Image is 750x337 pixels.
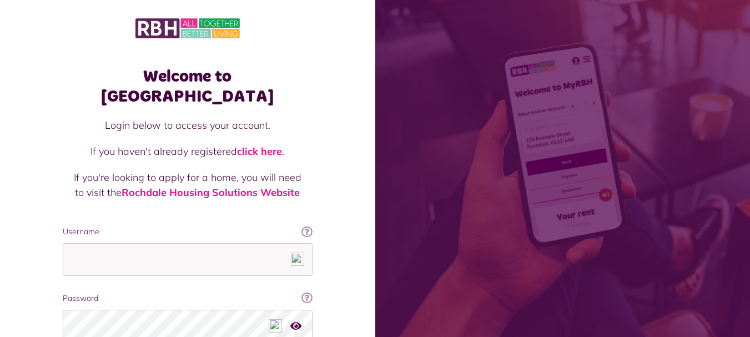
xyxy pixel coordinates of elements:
label: Password [63,293,313,304]
a: click here [237,145,282,158]
img: npw-badge-icon-locked.svg [269,319,282,333]
img: MyRBH [135,17,240,40]
p: If you haven't already registered . [74,144,301,159]
p: Login below to access your account. [74,118,301,133]
h1: Welcome to [GEOGRAPHIC_DATA] [63,67,313,107]
img: npw-badge-icon-locked.svg [291,253,304,266]
p: If you're looking to apply for a home, you will need to visit the [74,170,301,200]
a: Rochdale Housing Solutions Website [122,186,300,199]
label: Username [63,226,313,238]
